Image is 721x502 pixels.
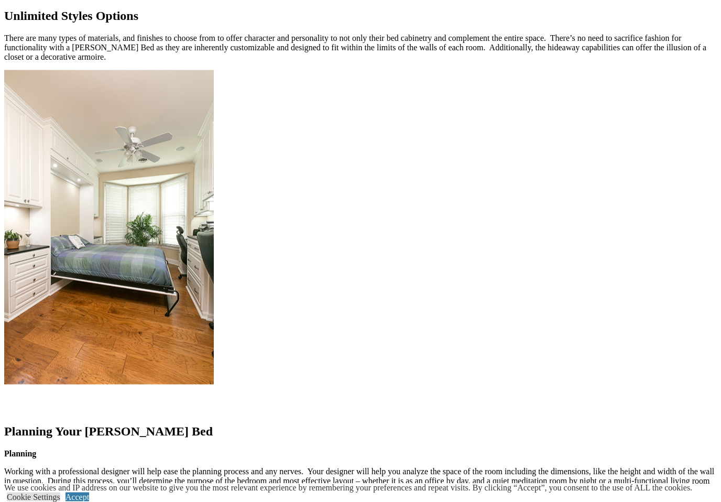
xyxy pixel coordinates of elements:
a: Accept [65,493,89,501]
div: We use cookies and IP address on our website to give you the most relevant experience by remember... [4,483,692,493]
strong: Planning [4,449,36,458]
h2: Unlimited Styles Options [4,9,717,23]
p: Working with a professional designer will help ease the planning process and any nerves. Your des... [4,467,717,495]
p: There are many types of materials, and finishes to choose from to offer character and personality... [4,34,717,62]
a: Cookie Settings [7,493,60,501]
h2: Planning Your [PERSON_NAME] Bed [4,424,717,439]
img: thermal foli white wall bed [4,70,214,385]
